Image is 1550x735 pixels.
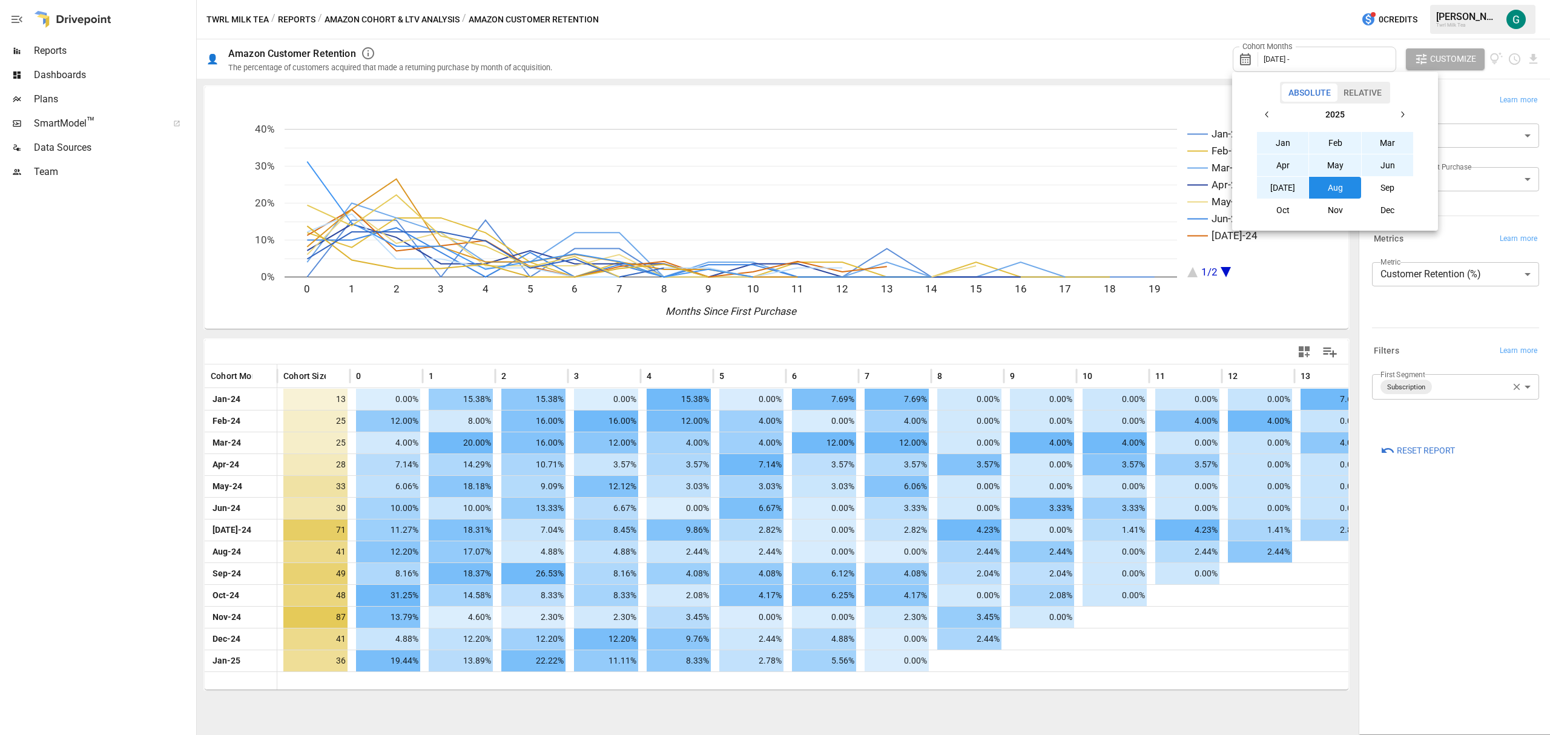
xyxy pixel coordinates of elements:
button: May [1309,154,1361,176]
button: 2025 [1278,104,1391,125]
button: Jun [1362,154,1414,176]
button: Sep [1362,177,1414,199]
button: Aug [1309,177,1361,199]
button: Jan [1257,132,1309,154]
button: Apr [1257,154,1309,176]
button: Relative [1337,84,1388,102]
button: Nov [1309,199,1361,221]
button: Absolute [1282,84,1337,102]
button: Oct [1257,199,1309,221]
button: Dec [1362,199,1414,221]
button: Mar [1362,132,1414,154]
button: [DATE] [1257,177,1309,199]
button: Feb [1309,132,1361,154]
